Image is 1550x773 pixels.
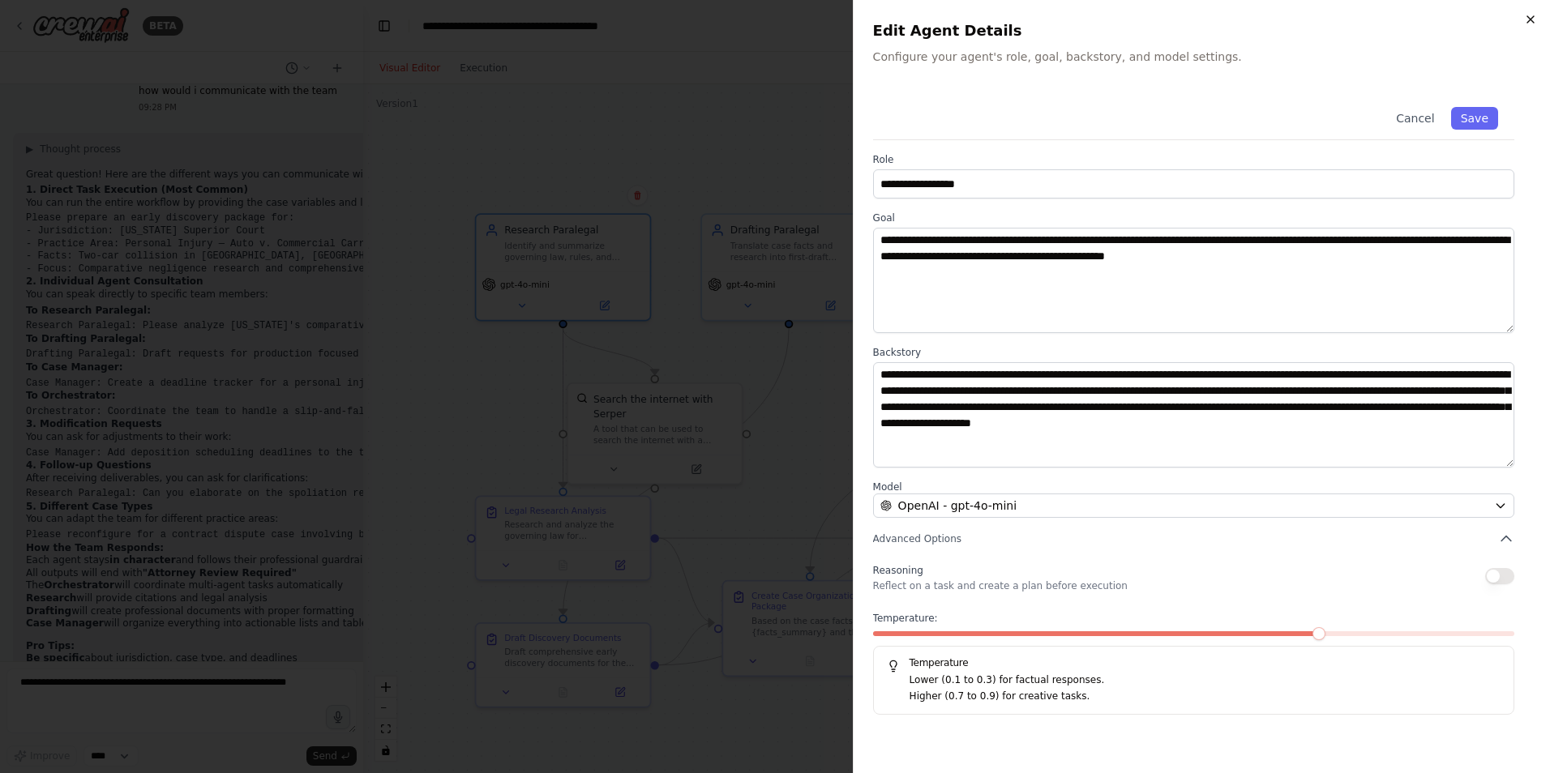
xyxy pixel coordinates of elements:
span: Reasoning [873,565,923,576]
p: Reflect on a task and create a plan before execution [873,579,1128,592]
label: Backstory [873,346,1514,359]
p: Lower (0.1 to 0.3) for factual responses. [910,673,1501,689]
button: OpenAI - gpt-4o-mini [873,493,1514,518]
button: Save [1451,107,1498,130]
label: Role [873,153,1514,166]
p: Configure your agent's role, goal, backstory, and model settings. [873,49,1531,65]
button: Advanced Options [873,531,1514,547]
p: Higher (0.7 to 0.9) for creative tasks. [910,689,1501,705]
h2: Edit Agent Details [873,19,1531,42]
label: Goal [873,211,1514,224]
h5: Temperature [887,656,1501,669]
button: Cancel [1386,107,1444,130]
label: Model [873,480,1514,493]
span: OpenAI - gpt-4o-mini [898,498,1017,514]
span: Advanced Options [873,532,961,545]
span: Temperature: [873,612,938,625]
